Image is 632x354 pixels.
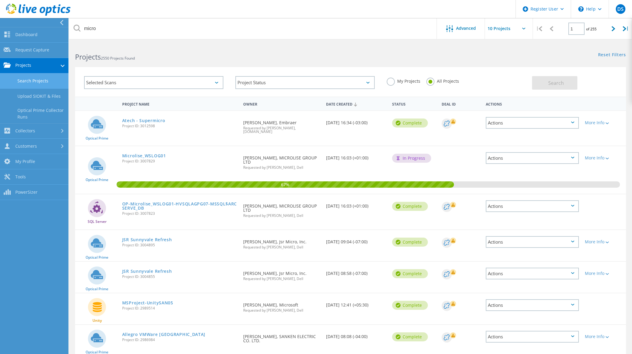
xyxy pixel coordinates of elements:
[392,269,428,278] div: Complete
[486,236,579,248] div: Actions
[122,269,172,273] a: JSR Sunnyvale Refresh
[486,331,579,343] div: Actions
[243,166,320,169] span: Requested by [PERSON_NAME], Dell
[75,52,101,62] b: Projects
[86,350,108,354] span: Optical Prime
[122,238,172,242] a: JSR Sunnyvale Refresh
[69,18,437,39] input: Search projects by name, owner, ID, company, etc
[6,13,71,17] a: Live Optics Dashboard
[122,338,237,342] span: Project ID: 2986984
[486,117,579,129] div: Actions
[617,7,624,11] span: DS
[483,98,582,109] div: Actions
[119,98,240,109] div: Project Name
[392,332,428,341] div: Complete
[426,78,459,83] label: All Projects
[243,214,320,217] span: Requested by [PERSON_NAME], Dell
[323,98,389,109] div: Date Created
[585,156,623,160] div: More Info
[392,154,431,163] div: In Progress
[122,275,237,279] span: Project ID: 3004855
[578,6,584,12] svg: \n
[585,334,623,339] div: More Info
[585,271,623,276] div: More Info
[101,56,135,61] span: 2550 Projects Found
[392,119,428,128] div: Complete
[240,325,323,349] div: [PERSON_NAME], SANKEN ELECTRIC CO. LTD.
[323,146,389,166] div: [DATE] 16:03 (+01:00)
[243,309,320,312] span: Requested by [PERSON_NAME], Dell
[122,202,237,210] a: OP-Microlise_WSLOG01-HVSQLAGPG07-MSSQL$ARCSERVE_DB
[240,111,323,140] div: [PERSON_NAME], Embraer
[598,53,626,58] a: Reset Filters
[243,126,320,134] span: Requested by [PERSON_NAME], [DOMAIN_NAME]
[240,293,323,318] div: [PERSON_NAME], Microsoft
[486,200,579,212] div: Actions
[389,98,439,109] div: Status
[323,262,389,282] div: [DATE] 08:58 (-07:00)
[532,76,577,90] button: Search
[387,78,420,83] label: My Projects
[122,332,205,337] a: Allegro VMWare [GEOGRAPHIC_DATA]
[122,301,173,305] a: MSProject-UnitySAN05
[323,111,389,131] div: [DATE] 16:34 (-03:00)
[235,76,375,89] div: Project Status
[84,76,223,89] div: Selected Scans
[122,243,237,247] span: Project ID: 3004895
[86,287,108,291] span: Optical Prime
[585,240,623,244] div: More Info
[439,98,483,109] div: Deal Id
[122,124,237,128] span: Project ID: 3012598
[122,212,237,215] span: Project ID: 3007823
[486,268,579,279] div: Actions
[243,277,320,281] span: Requested by [PERSON_NAME], Dell
[243,245,320,249] span: Requested by [PERSON_NAME], Dell
[392,238,428,247] div: Complete
[122,306,237,310] span: Project ID: 2989514
[86,137,108,140] span: Optical Prime
[122,159,237,163] span: Project ID: 3007829
[486,299,579,311] div: Actions
[122,154,166,158] a: Microlise_WSLOG01
[240,146,323,175] div: [PERSON_NAME], MICROLISE GROUP LTD
[116,181,454,187] span: 67%
[323,194,389,214] div: [DATE] 16:03 (+01:00)
[323,293,389,313] div: [DATE] 12:41 (+05:30)
[323,325,389,345] div: [DATE] 08:08 (-04:00)
[323,230,389,250] div: [DATE] 09:04 (-07:00)
[240,262,323,287] div: [PERSON_NAME], Jsr Micro, Inc.
[533,18,545,39] div: |
[240,98,323,109] div: Owner
[585,121,623,125] div: More Info
[392,301,428,310] div: Complete
[86,256,108,259] span: Optical Prime
[86,178,108,182] span: Optical Prime
[122,119,165,123] a: Atech - Supermicro
[486,152,579,164] div: Actions
[456,26,476,30] span: Advanced
[92,319,102,322] span: Unity
[620,18,632,39] div: |
[586,26,597,32] span: of 255
[240,194,323,223] div: [PERSON_NAME], MICROLISE GROUP LTD
[392,202,428,211] div: Complete
[240,230,323,255] div: [PERSON_NAME], Jsr Micro, Inc.
[548,80,564,86] span: Search
[88,220,107,223] span: SQL Server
